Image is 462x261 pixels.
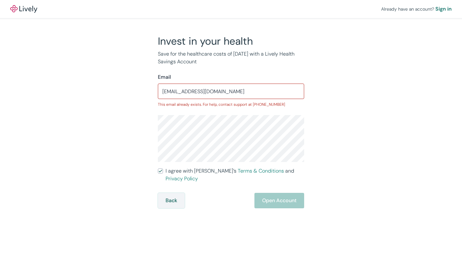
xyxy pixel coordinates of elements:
[10,5,37,13] a: LivelyLively
[158,102,304,107] p: This email already exists. For help, contact support at [PHONE_NUMBER]
[381,5,452,13] div: Already have an account?
[166,167,304,183] span: I agree with [PERSON_NAME]’s and
[238,167,284,174] a: Terms & Conditions
[10,5,37,13] img: Lively
[158,73,171,81] label: Email
[166,175,198,182] a: Privacy Policy
[158,35,304,48] h2: Invest in your health
[435,5,452,13] a: Sign in
[158,193,185,208] button: Back
[158,50,304,66] p: Save for the healthcare costs of [DATE] with a Lively Health Savings Account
